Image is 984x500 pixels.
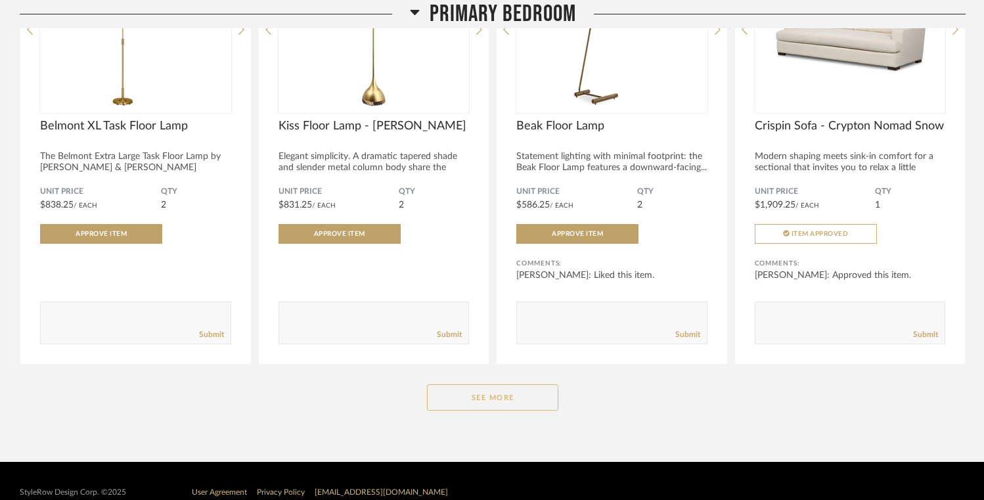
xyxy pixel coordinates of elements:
span: 2 [637,200,642,210]
span: $838.25 [40,200,74,210]
div: Comments: [516,257,707,270]
div: [PERSON_NAME]: Liked this item. [516,269,707,282]
div: [PERSON_NAME]: Approved this item. [755,269,946,282]
div: Comments: [755,257,946,270]
span: / Each [74,202,97,209]
a: Submit [437,329,462,340]
span: Unit Price [279,187,399,197]
span: / Each [550,202,573,209]
div: Modern shaping meets sink-in comfort for a sectional that invites you to relax a little longe... [755,151,946,185]
span: Approve Item [314,231,365,237]
span: Belmont XL Task Floor Lamp [40,119,231,133]
button: Approve Item [40,224,162,244]
button: Approve Item [279,224,401,244]
span: 2 [399,200,404,210]
span: 1 [875,200,880,210]
a: Submit [913,329,938,340]
span: $586.25 [516,200,550,210]
a: Submit [199,329,224,340]
div: Elegant simplicity. A dramatic tapered shade and slender metal column body share the [PERSON_NAME... [279,151,470,185]
span: QTY [875,187,945,197]
a: Submit [675,329,700,340]
span: $831.25 [279,200,312,210]
div: Statement lighting with minimal footprint: the Beak Floor Lamp features a downward-facing... [516,151,707,173]
span: QTY [637,187,707,197]
span: Unit Price [755,187,876,197]
span: Item Approved [792,231,849,237]
span: QTY [399,187,469,197]
span: Approve Item [552,231,603,237]
span: 2 [161,200,166,210]
a: Privacy Policy [257,488,305,496]
span: Unit Price [516,187,637,197]
span: $1,909.25 [755,200,795,210]
button: Approve Item [516,224,638,244]
a: [EMAIL_ADDRESS][DOMAIN_NAME] [315,488,448,496]
span: Approve Item [76,231,127,237]
span: Kiss Floor Lamp - [PERSON_NAME] [279,119,470,133]
div: StyleRow Design Corp. ©2025 [20,488,126,497]
a: User Agreement [192,488,247,496]
button: See More [427,384,558,411]
span: Unit Price [40,187,161,197]
span: Beak Floor Lamp [516,119,707,133]
span: / Each [312,202,336,209]
span: Crispin Sofa - Crypton Nomad Snow [755,119,946,133]
span: QTY [161,187,231,197]
span: / Each [795,202,819,209]
div: The Belmont Extra Large Task Floor Lamp by [PERSON_NAME] & [PERSON_NAME] elevates your space with... [40,151,231,185]
button: Item Approved [755,224,877,244]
